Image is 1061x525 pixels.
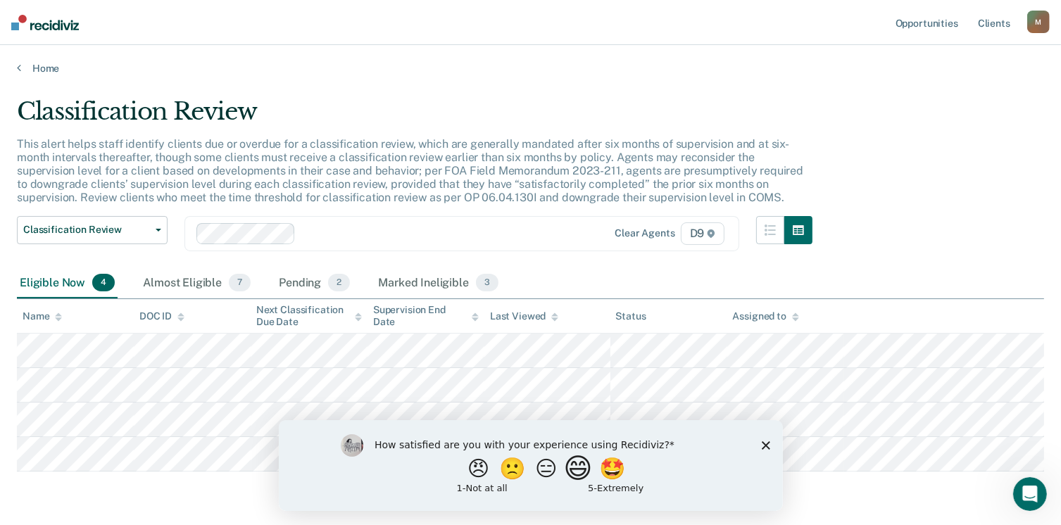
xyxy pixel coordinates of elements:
div: Assigned to [733,310,799,322]
div: Almost Eligible7 [140,268,253,299]
div: Classification Review [17,97,812,137]
div: Last Viewed [490,310,558,322]
span: 4 [92,274,115,292]
div: Clear agents [615,227,674,239]
img: Recidiviz [11,15,79,30]
div: Marked Ineligible3 [375,268,501,299]
div: Name [23,310,62,322]
button: M [1027,11,1050,33]
iframe: Survey by Kim from Recidiviz [279,420,783,511]
a: Home [17,62,1044,75]
div: DOC ID [139,310,184,322]
span: 7 [229,274,251,292]
div: Eligible Now4 [17,268,118,299]
iframe: Intercom live chat [1013,477,1047,511]
div: Supervision End Date [373,304,479,328]
span: 2 [328,274,350,292]
span: 3 [476,274,498,292]
div: Pending2 [276,268,353,299]
span: D9 [681,222,725,245]
div: Status [616,310,646,322]
span: Classification Review [23,224,150,236]
div: Next Classification Due Date [256,304,362,328]
button: Classification Review [17,216,168,244]
p: This alert helps staff identify clients due or overdue for a classification review, which are gen... [17,137,803,205]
